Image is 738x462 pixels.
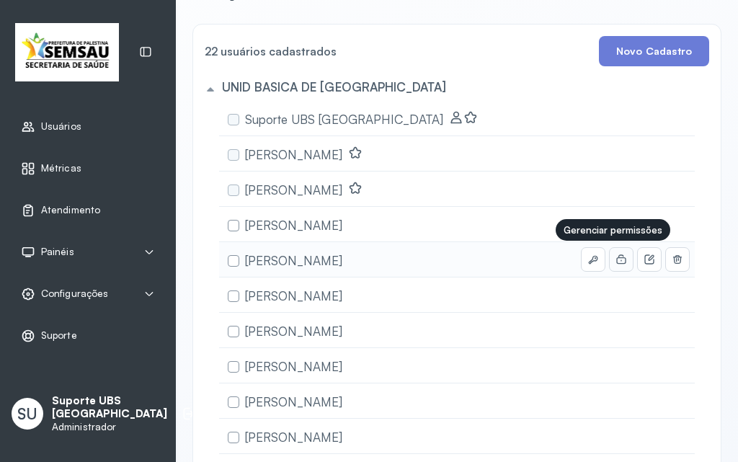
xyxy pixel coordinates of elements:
[599,36,709,66] button: Novo Cadastro
[245,359,342,374] span: [PERSON_NAME]
[15,23,119,81] img: Logotipo do estabelecimento
[41,120,81,133] span: Usuários
[245,112,443,127] span: Suporte UBS [GEOGRAPHIC_DATA]
[21,203,155,218] a: Atendimento
[21,120,155,134] a: Usuários
[245,324,342,339] span: [PERSON_NAME]
[52,394,167,422] p: Suporte UBS [GEOGRAPHIC_DATA]
[245,182,342,197] span: [PERSON_NAME]
[52,421,167,433] p: Administrador
[245,147,342,162] span: [PERSON_NAME]
[41,288,108,300] span: Configurações
[245,218,342,233] span: [PERSON_NAME]
[245,430,342,445] span: [PERSON_NAME]
[245,394,342,409] span: [PERSON_NAME]
[222,79,446,94] h5: UNID BASICA DE [GEOGRAPHIC_DATA]
[205,41,337,61] h4: 22 usuários cadastrados
[41,204,100,216] span: Atendimento
[41,246,74,258] span: Painéis
[21,161,155,176] a: Métricas
[41,329,77,342] span: Suporte
[41,162,81,174] span: Métricas
[245,253,342,268] span: [PERSON_NAME]
[245,288,342,303] span: [PERSON_NAME]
